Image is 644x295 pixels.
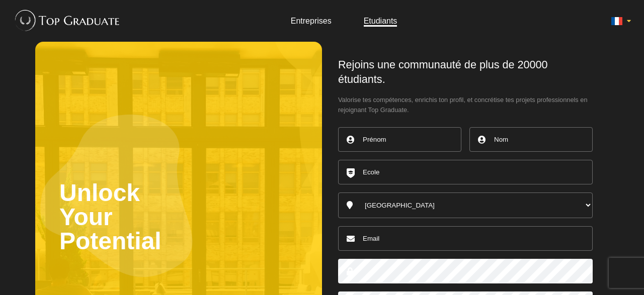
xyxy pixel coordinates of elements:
[338,127,461,152] input: Prénom
[469,127,593,152] input: Nom
[338,226,593,251] input: Email
[338,58,593,87] h1: Rejoins une communauté de plus de 20000 étudiants.
[10,5,120,35] img: Top Graduate
[338,95,593,115] span: Valorise tes compétences, enrichis ton profil, et concrétise tes projets professionnels en rejoig...
[364,17,397,25] a: Etudiants
[291,17,332,25] a: Entreprises
[338,160,593,184] input: Ecole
